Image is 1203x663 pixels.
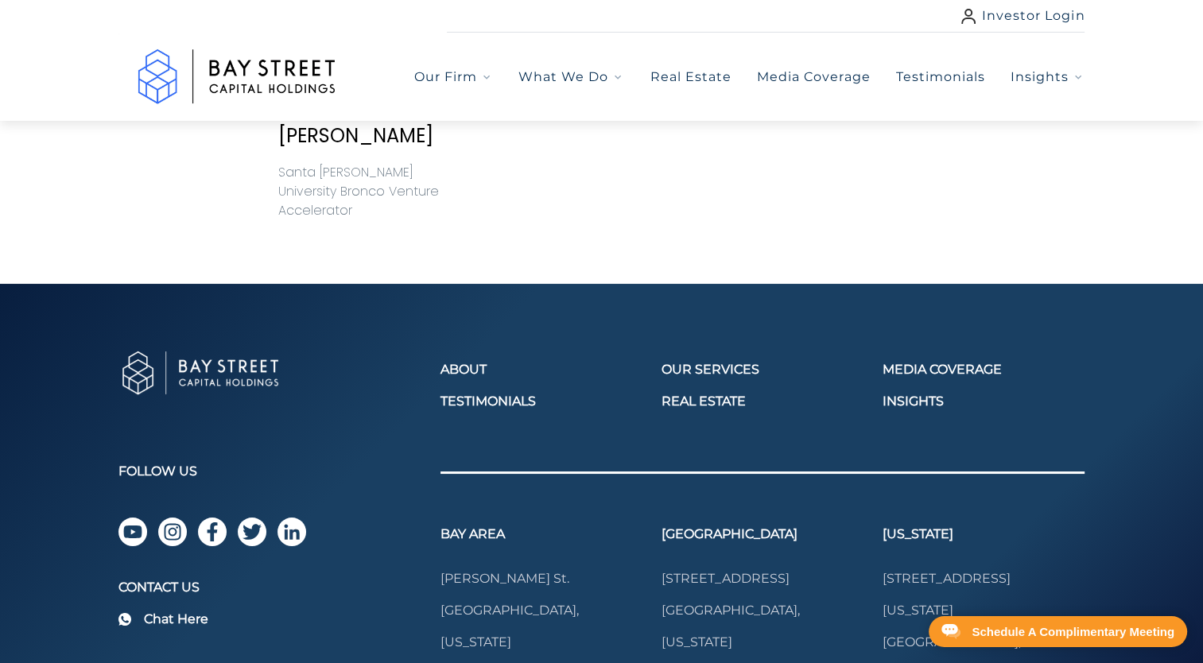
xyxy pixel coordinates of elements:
[414,68,477,87] span: Our Firm
[662,525,863,553] h3: [GEOGRAPHIC_DATA]
[131,607,221,632] a: Chat Here
[518,68,608,87] span: What We Do
[414,68,493,87] button: Our Firm
[118,462,440,481] h2: Follow Us
[118,578,440,597] h4: Contact Us
[440,360,642,379] a: About
[1011,68,1069,87] span: Insights
[883,525,1085,553] h3: [US_STATE]
[118,347,440,397] a: Go to home page
[662,360,863,379] a: Our Services
[278,122,433,149] span: [PERSON_NAME]
[277,518,306,546] a: linkedin
[118,347,285,397] img: Baystreet Capital Holdings
[238,518,266,546] a: twitter
[650,68,731,87] a: Real Estate
[518,68,624,87] button: What We Do
[275,163,451,220] div: Santa [PERSON_NAME] University Bronco Venture Accelerator
[440,525,642,553] h3: Bay Area
[282,522,301,541] img: icon
[440,563,642,658] a: [PERSON_NAME] St.[GEOGRAPHIC_DATA], [US_STATE]
[662,563,863,658] a: [STREET_ADDRESS][GEOGRAPHIC_DATA], [US_STATE]
[883,360,1085,379] a: Media Coverage
[118,33,356,121] a: Go to home page
[896,68,985,87] a: Testimonials
[440,392,642,411] a: Testimonials
[158,518,187,546] a: instagram
[198,518,227,546] a: facebook
[972,626,1174,638] div: Schedule A Complimentary Meeting
[118,518,147,546] a: youtube
[757,68,871,87] a: Media Coverage
[118,33,356,121] img: Logo
[883,392,1085,411] a: Insights
[961,6,1085,25] a: Investor Login
[662,392,863,411] a: Real Estate
[961,9,976,24] img: user icon
[1011,68,1085,87] button: Insights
